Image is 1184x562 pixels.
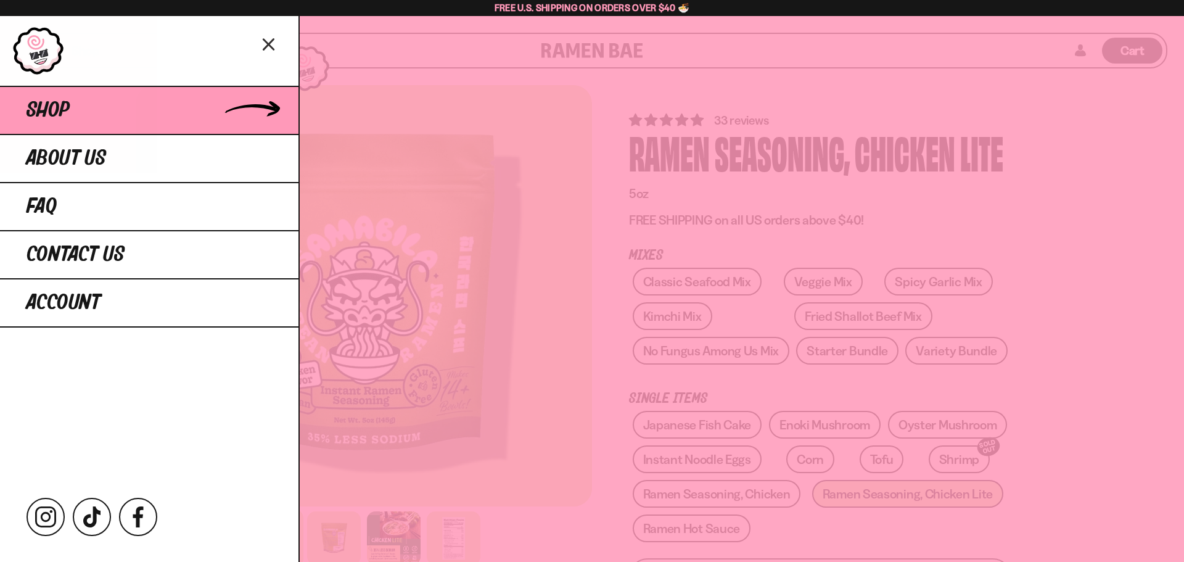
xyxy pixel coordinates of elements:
span: Account [27,292,101,314]
span: FAQ [27,196,57,218]
button: Close menu [258,33,280,54]
span: About Us [27,147,106,170]
span: Contact Us [27,244,125,266]
span: Free U.S. Shipping on Orders over $40 🍜 [495,2,690,14]
span: Shop [27,99,70,122]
